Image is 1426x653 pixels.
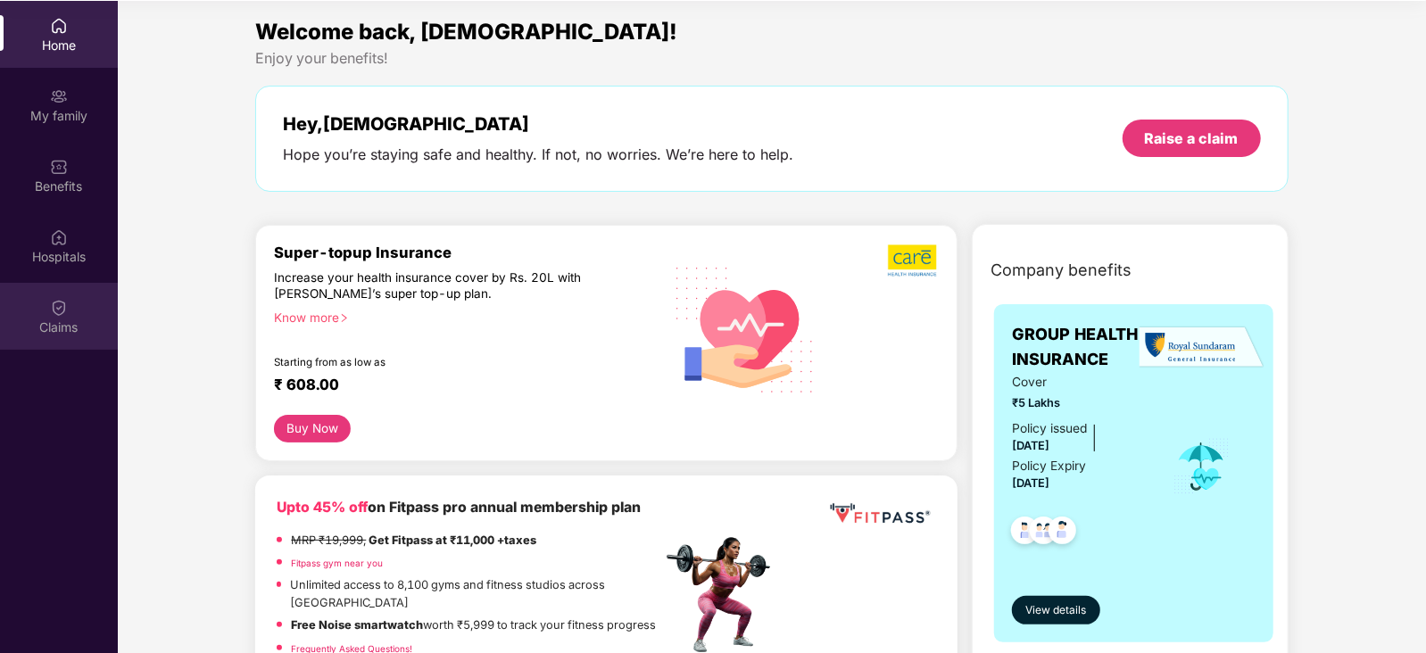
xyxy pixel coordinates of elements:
div: Increase your health insurance cover by Rs. 20L with [PERSON_NAME]’s super top-up plan. [274,269,584,302]
img: fppp.png [826,497,933,530]
img: svg+xml;base64,PHN2ZyBpZD0iSG9tZSIgeG1sbnM9Imh0dHA6Ly93d3cudzMub3JnLzIwMDAvc3ZnIiB3aWR0aD0iMjAiIG... [50,17,68,35]
p: Unlimited access to 8,100 gyms and fitness studios across [GEOGRAPHIC_DATA] [290,576,661,612]
b: on Fitpass pro annual membership plan [277,499,641,516]
div: Know more [274,310,651,322]
span: right [339,313,349,323]
div: Hey, [DEMOGRAPHIC_DATA] [283,113,793,135]
div: Enjoy your benefits! [255,49,1288,68]
a: Fitpass gym near you [291,558,383,568]
img: svg+xml;base64,PHN2ZyB4bWxucz0iaHR0cDovL3d3dy53My5vcmcvMjAwMC9zdmciIHhtbG5zOnhsaW5rPSJodHRwOi8vd3... [662,244,828,413]
img: svg+xml;base64,PHN2ZyBpZD0iQ2xhaW0iIHhtbG5zPSJodHRwOi8vd3d3LnczLm9yZy8yMDAwL3N2ZyIgd2lkdGg9IjIwIi... [50,299,68,317]
p: worth ₹5,999 to track your fitness progress [291,616,656,634]
img: svg+xml;base64,PHN2ZyB3aWR0aD0iMjAiIGhlaWdodD0iMjAiIHZpZXdCb3g9IjAgMCAyMCAyMCIgZmlsbD0ibm9uZSIgeG... [50,87,68,105]
div: Policy issued [1012,419,1087,439]
div: Hope you’re staying safe and healthy. If not, no worries. We’re here to help. [283,145,793,164]
del: MRP ₹19,999, [291,533,366,547]
div: Starting from as low as [274,356,585,368]
button: View details [1012,596,1100,624]
div: Super-topup Insurance [274,244,661,261]
span: ₹5 Lakhs [1012,394,1148,412]
span: [DATE] [1012,476,1049,490]
div: Raise a claim [1145,128,1239,148]
strong: Get Fitpass at ₹11,000 +taxes [369,533,536,547]
div: ₹ 608.00 [274,376,643,397]
div: Policy Expiry [1012,457,1086,476]
img: b5dec4f62d2307b9de63beb79f102df3.png [888,244,939,277]
img: svg+xml;base64,PHN2ZyB4bWxucz0iaHR0cDovL3d3dy53My5vcmcvMjAwMC9zdmciIHdpZHRoPSI0OC45MTUiIGhlaWdodD... [1022,511,1065,555]
span: Welcome back, [DEMOGRAPHIC_DATA]! [255,19,677,45]
span: Company benefits [991,258,1132,283]
span: [DATE] [1012,439,1049,452]
button: Buy Now [274,415,350,442]
img: svg+xml;base64,PHN2ZyB4bWxucz0iaHR0cDovL3d3dy53My5vcmcvMjAwMC9zdmciIHdpZHRoPSI0OC45NDMiIGhlaWdodD... [1040,511,1084,555]
b: Upto 45% off [277,499,368,516]
img: svg+xml;base64,PHN2ZyB4bWxucz0iaHR0cDovL3d3dy53My5vcmcvMjAwMC9zdmciIHdpZHRoPSI0OC45NDMiIGhlaWdodD... [1003,511,1047,555]
img: svg+xml;base64,PHN2ZyBpZD0iSG9zcGl0YWxzIiB4bWxucz0iaHR0cDovL3d3dy53My5vcmcvMjAwMC9zdmciIHdpZHRoPS... [50,228,68,246]
span: GROUP HEALTH INSURANCE [1012,322,1148,373]
img: icon [1173,437,1231,496]
img: svg+xml;base64,PHN2ZyBpZD0iQmVuZWZpdHMiIHhtbG5zPSJodHRwOi8vd3d3LnczLm9yZy8yMDAwL3N2ZyIgd2lkdGg9Ij... [50,158,68,176]
strong: Free Noise smartwatch [291,618,423,632]
span: View details [1026,602,1087,619]
span: Cover [1012,373,1148,393]
img: insurerLogo [1140,326,1264,369]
